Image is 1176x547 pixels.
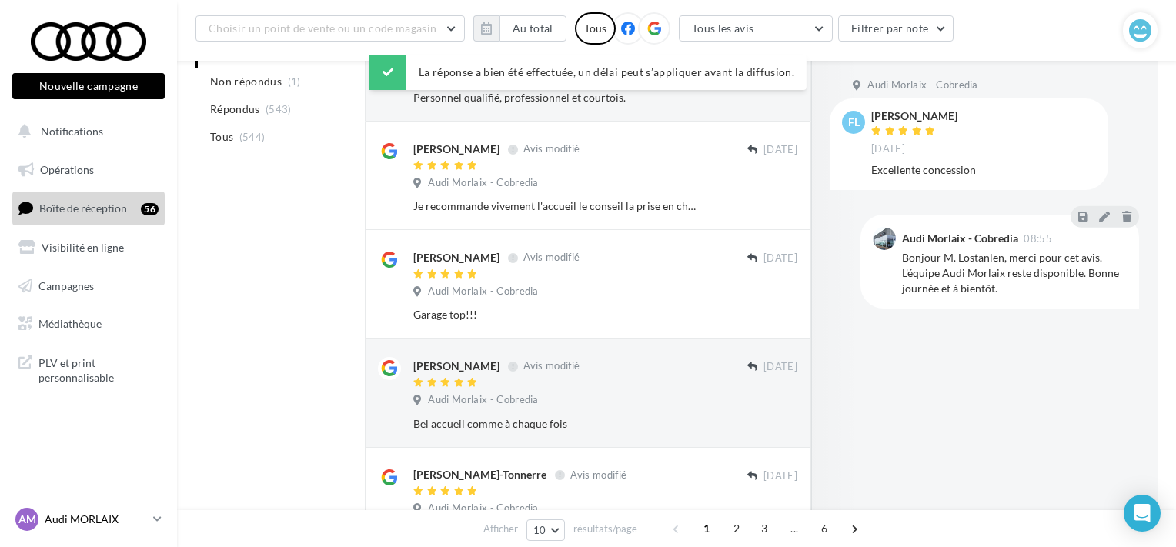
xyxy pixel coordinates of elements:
[12,505,165,534] a: AM Audi MORLAIX
[812,516,837,541] span: 6
[523,360,580,372] span: Avis modifié
[39,202,127,215] span: Boîte de réception
[533,524,546,536] span: 10
[679,15,833,42] button: Tous les avis
[9,232,168,264] a: Visibilité en ligne
[9,346,168,392] a: PLV et print personnalisable
[763,360,797,374] span: [DATE]
[12,73,165,99] button: Nouvelle campagne
[871,111,957,122] div: [PERSON_NAME]
[413,142,499,157] div: [PERSON_NAME]
[848,115,860,130] span: FL
[523,143,580,155] span: Avis modifié
[239,131,266,143] span: (544)
[9,115,162,148] button: Notifications
[526,519,566,541] button: 10
[782,516,807,541] span: ...
[9,270,168,302] a: Campagnes
[195,15,465,42] button: Choisir un point de vente ou un code magasin
[210,74,282,89] span: Non répondus
[288,75,301,88] span: (1)
[428,176,538,190] span: Audi Morlaix - Cobredia
[41,125,103,138] span: Notifications
[413,467,546,482] div: [PERSON_NAME]-Tonnerre
[413,307,697,322] div: Garage top!!!
[210,102,260,117] span: Répondus
[763,143,797,157] span: [DATE]
[499,15,566,42] button: Au total
[413,90,697,105] div: Personnel qualifié, professionnel et courtois.
[902,250,1127,296] div: Bonjour M. Lostanlen, merci pour cet avis. L'équipe Audi Morlaix reste disponible. Bonne journée ...
[369,55,807,90] div: La réponse a bien été effectuée, un délai peut s’appliquer avant la diffusion.
[763,469,797,483] span: [DATE]
[483,522,518,536] span: Afficher
[523,252,580,264] span: Avis modifié
[838,15,954,42] button: Filtrer par note
[763,252,797,265] span: [DATE]
[867,78,977,92] span: Audi Morlaix - Cobredia
[694,516,719,541] span: 1
[413,359,499,374] div: [PERSON_NAME]
[871,142,905,156] span: [DATE]
[428,393,538,407] span: Audi Morlaix - Cobredia
[692,22,754,35] span: Tous les avis
[209,22,436,35] span: Choisir un point de vente ou un code magasin
[18,512,36,527] span: AM
[752,516,777,541] span: 3
[45,512,147,527] p: Audi MORLAIX
[38,317,102,330] span: Médiathèque
[428,285,538,299] span: Audi Morlaix - Cobredia
[38,279,94,292] span: Campagnes
[1024,234,1052,244] span: 08:55
[473,15,566,42] button: Au total
[902,233,1018,244] div: Audi Morlaix - Cobredia
[141,203,159,215] div: 56
[42,241,124,254] span: Visibilité en ligne
[724,516,749,541] span: 2
[40,163,94,176] span: Opérations
[570,469,626,481] span: Avis modifié
[9,308,168,340] a: Médiathèque
[413,198,697,214] div: Je recommande vivement l'accueil le conseil la prise en charge est exceptionnel
[9,154,168,186] a: Opérations
[38,352,159,385] span: PLV et print personnalisable
[413,416,697,432] div: Bel accueil comme à chaque fois
[573,522,637,536] span: résultats/page
[210,129,233,145] span: Tous
[575,12,616,45] div: Tous
[871,162,1096,178] div: Excellente concession
[1124,495,1161,532] div: Open Intercom Messenger
[266,103,292,115] span: (543)
[9,192,168,225] a: Boîte de réception56
[428,502,538,515] span: Audi Morlaix - Cobredia
[413,250,499,265] div: [PERSON_NAME]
